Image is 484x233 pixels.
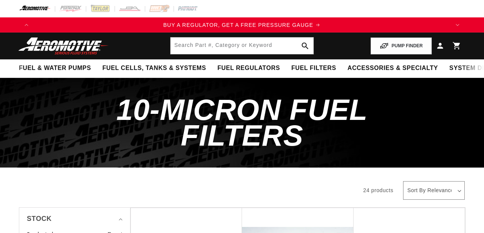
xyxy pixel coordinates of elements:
span: 10-Micron Fuel Filters [116,93,368,152]
span: Fuel Regulators [217,64,280,72]
summary: Fuel & Water Pumps [13,59,97,77]
summary: Fuel Cells, Tanks & Systems [97,59,212,77]
span: BUY A REGULATOR, GET A FREE PRESSURE GAUGE [163,22,313,28]
span: Fuel Cells, Tanks & Systems [102,64,206,72]
span: Fuel Filters [291,64,336,72]
button: Translation missing: en.sections.announcements.previous_announcement [19,17,34,33]
span: Stock [27,213,52,224]
img: Aeromotive [16,37,111,55]
input: Search by Part Number, Category or Keyword [171,37,313,54]
summary: Fuel Filters [285,59,342,77]
span: Fuel & Water Pumps [19,64,91,72]
span: Accessories & Specialty [347,64,438,72]
summary: Fuel Regulators [212,59,285,77]
summary: Stock (0 selected) [27,208,123,230]
span: 24 products [363,187,394,193]
a: BUY A REGULATOR, GET A FREE PRESSURE GAUGE [34,21,450,29]
button: Translation missing: en.sections.announcements.next_announcement [450,17,465,33]
div: Announcement [34,21,450,29]
button: PUMP FINDER [371,37,432,54]
summary: Accessories & Specialty [342,59,444,77]
button: search button [297,37,313,54]
div: 1 of 4 [34,21,450,29]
